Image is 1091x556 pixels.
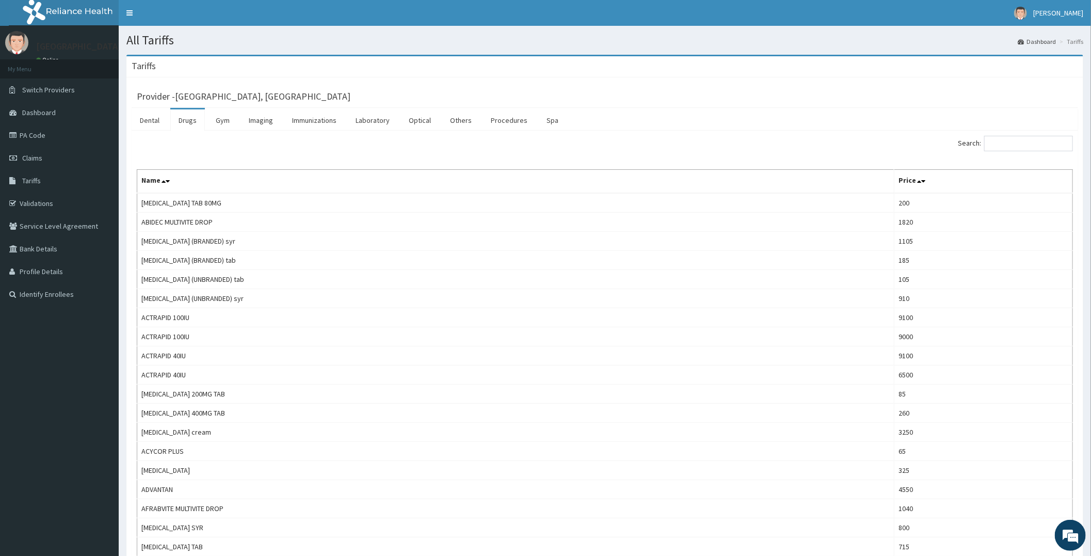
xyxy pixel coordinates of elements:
span: Claims [22,153,42,163]
td: 85 [894,385,1073,404]
a: Drugs [170,109,205,131]
td: ACYCOR PLUS [137,442,894,461]
td: [MEDICAL_DATA] [137,461,894,480]
td: 800 [894,518,1073,537]
img: d_794563401_company_1708531726252_794563401 [19,52,42,77]
h3: Provider - [GEOGRAPHIC_DATA], [GEOGRAPHIC_DATA] [137,92,350,101]
td: [MEDICAL_DATA] cream [137,423,894,442]
td: 1040 [894,499,1073,518]
img: User Image [5,31,28,54]
td: 6500 [894,366,1073,385]
td: 910 [894,289,1073,308]
a: Laboratory [347,109,398,131]
h1: All Tariffs [126,34,1083,47]
td: ADVANTAN [137,480,894,499]
label: Search: [958,136,1073,151]
span: [PERSON_NAME] [1033,8,1083,18]
li: Tariffs [1057,37,1083,46]
td: ACTRAPID 100IU [137,308,894,327]
td: ACTRAPID 100IU [137,327,894,346]
td: ABIDEC MULTIVITE DROP [137,213,894,232]
td: [MEDICAL_DATA] 200MG TAB [137,385,894,404]
a: Optical [400,109,439,131]
a: Online [36,56,61,63]
div: Minimize live chat window [169,5,194,30]
h3: Tariffs [132,61,156,71]
img: User Image [1014,7,1027,20]
td: 1105 [894,232,1073,251]
a: Dashboard [1018,37,1056,46]
p: [GEOGRAPHIC_DATA] ABUJA [36,42,149,51]
td: 1820 [894,213,1073,232]
span: Dashboard [22,108,56,117]
td: [MEDICAL_DATA] (BRANDED) syr [137,232,894,251]
td: ACTRAPID 40IU [137,346,894,366]
a: Immunizations [284,109,345,131]
td: 325 [894,461,1073,480]
span: We're online! [60,130,142,234]
td: 9100 [894,308,1073,327]
td: [MEDICAL_DATA] (UNBRANDED) syr [137,289,894,308]
td: 9000 [894,327,1073,346]
td: [MEDICAL_DATA] TAB 80MG [137,193,894,213]
input: Search: [984,136,1073,151]
textarea: Type your message and hit 'Enter' [5,282,197,318]
a: Gym [207,109,238,131]
td: 105 [894,270,1073,289]
td: 185 [894,251,1073,270]
td: AFRABVITE MULTIVITE DROP [137,499,894,518]
th: Name [137,170,894,194]
td: [MEDICAL_DATA] 400MG TAB [137,404,894,423]
a: Procedures [483,109,536,131]
td: [MEDICAL_DATA] (UNBRANDED) tab [137,270,894,289]
td: 3250 [894,423,1073,442]
div: Chat with us now [54,58,173,71]
a: Others [442,109,480,131]
td: [MEDICAL_DATA] (BRANDED) tab [137,251,894,270]
td: 9100 [894,346,1073,366]
td: 200 [894,193,1073,213]
a: Imaging [240,109,281,131]
td: [MEDICAL_DATA] SYR [137,518,894,537]
span: Switch Providers [22,85,75,94]
td: 260 [894,404,1073,423]
td: ACTRAPID 40IU [137,366,894,385]
td: 4550 [894,480,1073,499]
a: Spa [538,109,567,131]
a: Dental [132,109,168,131]
span: Tariffs [22,176,41,185]
th: Price [894,170,1073,194]
td: 65 [894,442,1073,461]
